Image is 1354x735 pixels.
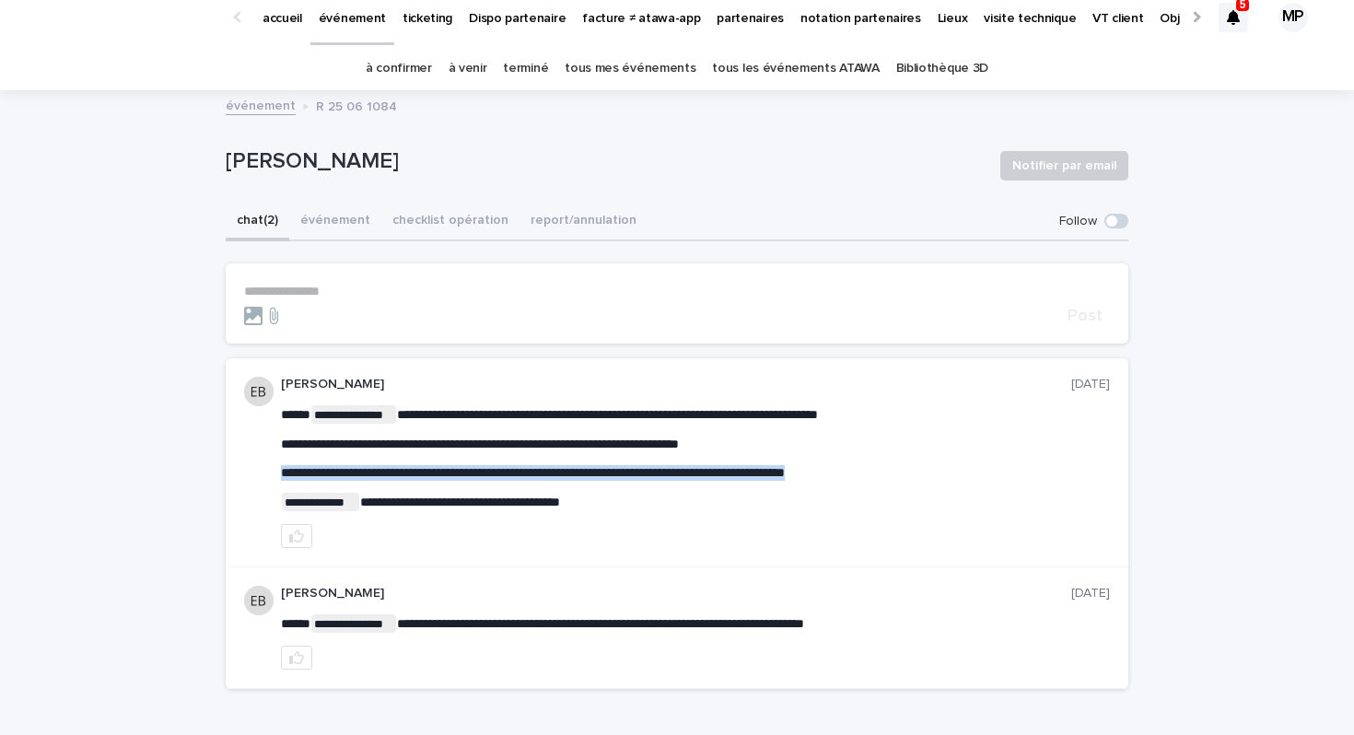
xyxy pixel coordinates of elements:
[1059,214,1097,229] p: Follow
[316,95,397,115] p: R 25 06 1084
[226,203,289,241] button: chat (2)
[1060,308,1110,324] button: Post
[226,94,296,115] a: événement
[281,524,312,548] button: like this post
[519,203,648,241] button: report/annulation
[896,47,988,90] a: Bibliothèque 3D
[503,47,548,90] a: terminé
[289,203,381,241] button: événement
[1219,3,1248,32] div: 5
[1012,157,1116,175] span: Notifier par email
[565,47,695,90] a: tous mes événements
[1000,151,1128,181] button: Notifier par email
[1278,3,1308,32] div: MP
[226,148,986,175] p: [PERSON_NAME]
[281,377,1071,392] p: [PERSON_NAME]
[281,586,1071,601] p: [PERSON_NAME]
[1068,308,1103,324] span: Post
[381,203,519,241] button: checklist opération
[281,646,312,670] button: like this post
[366,47,432,90] a: à confirmer
[1071,586,1110,601] p: [DATE]
[712,47,879,90] a: tous les événements ATAWA
[449,47,487,90] a: à venir
[1071,377,1110,392] p: [DATE]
